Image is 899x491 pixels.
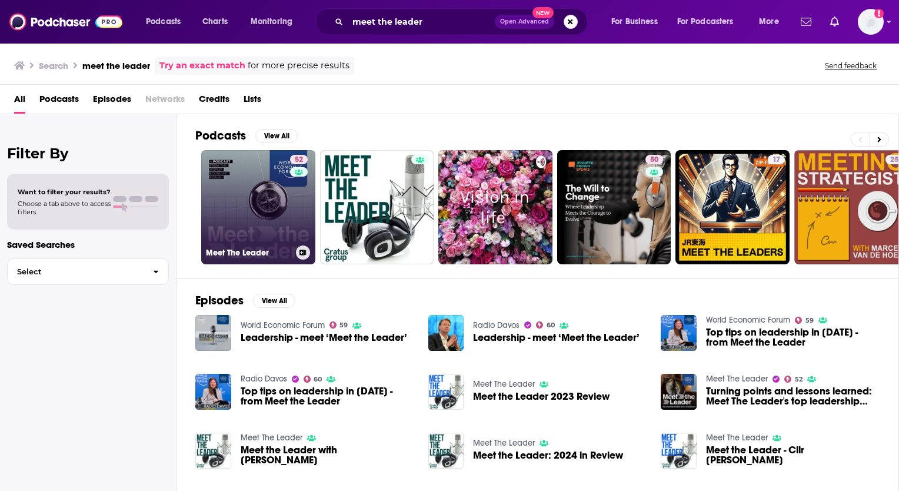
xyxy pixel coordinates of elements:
[706,445,880,465] a: Meet the Leader - Cllr Dan Swords
[473,392,610,402] a: Meet the Leader 2023 Review
[795,317,814,324] a: 59
[7,145,169,162] h2: Filter By
[473,333,640,343] a: Leadership - meet ‘Meet the Leader’
[603,12,672,31] button: open menu
[304,376,322,383] a: 60
[199,89,229,114] a: Credits
[473,320,520,330] a: Radio Davos
[327,8,599,35] div: Search podcasts, credits, & more...
[670,12,751,31] button: open menu
[500,19,549,25] span: Open Advanced
[241,433,302,443] a: Meet The Leader
[348,12,495,31] input: Search podcasts, credits, & more...
[706,315,790,325] a: World Economic Forum
[295,154,303,166] span: 52
[195,433,231,469] a: Meet the Leader with Jason Brock
[195,293,244,308] h2: Episodes
[473,438,535,448] a: Meet The Leader
[39,60,68,71] h3: Search
[706,374,768,384] a: Meet The Leader
[858,9,884,35] button: Show profile menu
[7,258,169,285] button: Select
[611,14,658,30] span: For Business
[195,374,231,410] img: Top tips on leadership in 2023 - from Meet the Leader
[7,239,169,250] p: Saved Searches
[8,268,144,276] span: Select
[195,12,235,31] a: Charts
[706,386,880,406] a: Turning points and lessons learned: Meet The Leader's top leadership moments so far
[18,200,111,216] span: Choose a tab above to access filters.
[547,323,555,328] span: 60
[195,128,246,143] h2: Podcasts
[241,333,407,343] span: Leadership - meet ‘Meet the Leader’
[138,12,196,31] button: open menu
[858,9,884,35] span: Logged in as gmacdermott
[706,327,880,347] span: Top tips on leadership in [DATE] - from Meet the Leader
[195,315,231,351] img: Leadership - meet ‘Meet the Leader’
[645,155,663,164] a: 50
[241,320,325,330] a: World Economic Forum
[858,9,884,35] img: User Profile
[473,379,535,389] a: Meet The Leader
[9,11,122,33] img: Podchaser - Follow, Share and Rate Podcasts
[821,61,880,71] button: Send feedback
[202,14,228,30] span: Charts
[532,7,554,18] span: New
[241,445,414,465] span: Meet the Leader with [PERSON_NAME]
[706,445,880,465] span: Meet the Leader - Cllr [PERSON_NAME]
[251,14,292,30] span: Monitoring
[825,12,844,32] a: Show notifications dropdown
[706,433,768,443] a: Meet The Leader
[244,89,261,114] a: Lists
[206,248,291,258] h3: Meet The Leader
[93,89,131,114] span: Episodes
[18,188,111,196] span: Want to filter your results?
[241,374,287,384] a: Radio Davos
[495,15,554,29] button: Open AdvancedNew
[650,154,658,166] span: 50
[473,450,623,460] a: Meet the Leader: 2024 in Review
[201,150,315,264] a: 52Meet The Leader
[784,376,803,383] a: 52
[14,89,25,114] span: All
[242,12,308,31] button: open menu
[255,129,298,143] button: View All
[661,433,697,469] a: Meet the Leader - Cllr Dan Swords
[82,60,150,71] h3: meet the leader
[890,154,898,166] span: 25
[796,12,816,32] a: Show notifications dropdown
[677,14,734,30] span: For Podcasters
[874,9,884,18] svg: Add a profile image
[428,433,464,469] img: Meet the Leader: 2024 in Review
[314,377,322,382] span: 60
[768,155,785,164] a: 17
[241,445,414,465] a: Meet the Leader with Jason Brock
[241,386,414,406] span: Top tips on leadership in [DATE] - from Meet the Leader
[661,374,697,410] img: Turning points and lessons learned: Meet The Leader's top leadership moments so far
[39,89,79,114] a: Podcasts
[241,386,414,406] a: Top tips on leadership in 2023 - from Meet the Leader
[146,14,181,30] span: Podcasts
[248,59,349,72] span: for more precise results
[759,14,779,30] span: More
[428,374,464,410] img: Meet the Leader 2023 Review
[805,318,814,323] span: 59
[145,89,185,114] span: Networks
[706,327,880,347] a: Top tips on leadership in 2023 - from Meet the Leader
[329,321,348,329] a: 59
[290,155,308,164] a: 52
[557,150,671,264] a: 50
[675,150,790,264] a: 17
[428,315,464,351] a: Leadership - meet ‘Meet the Leader’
